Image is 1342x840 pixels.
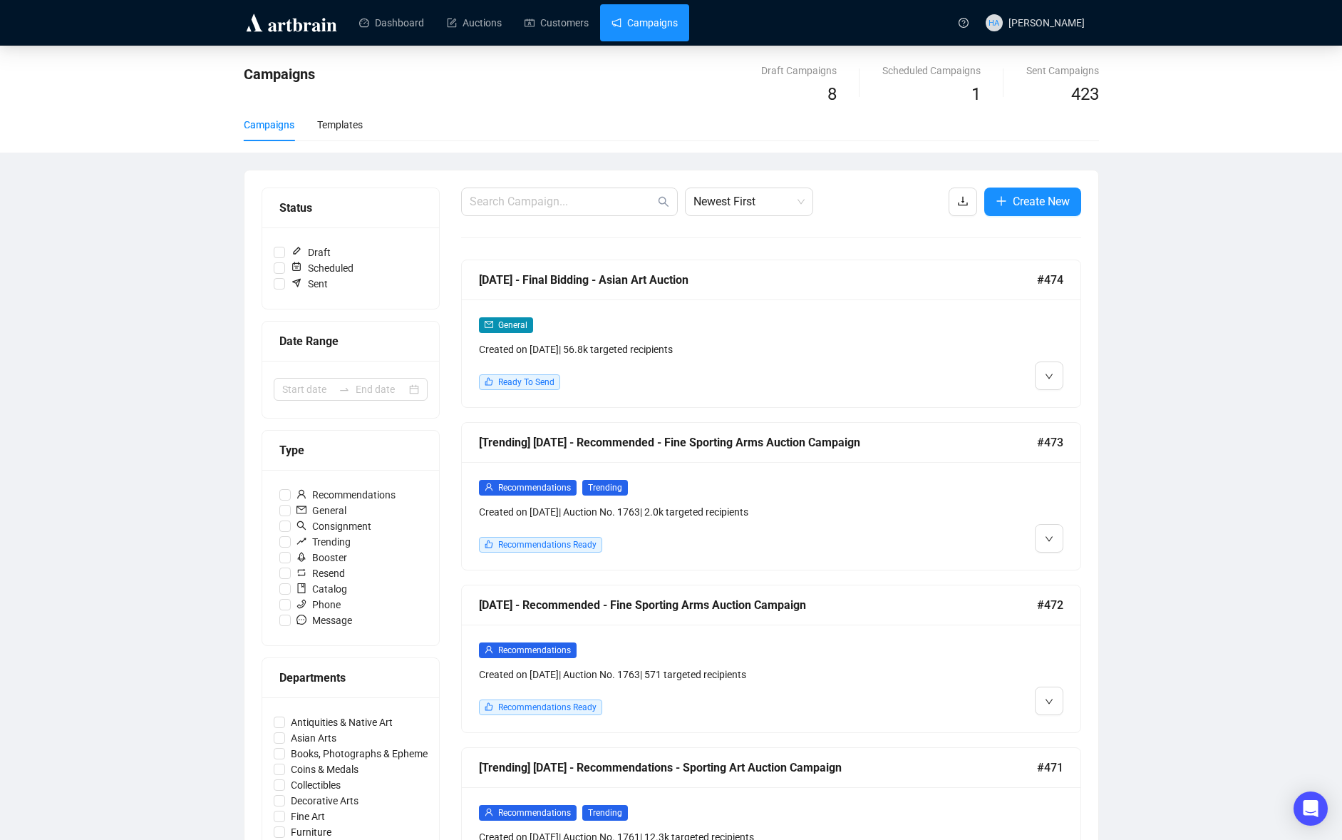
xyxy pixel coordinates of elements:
[498,808,571,818] span: Recommendations
[285,714,398,730] span: Antiquities & Native Art
[285,245,336,260] span: Draft
[498,483,571,493] span: Recommendations
[498,540,597,550] span: Recommendations Ready
[461,260,1081,408] a: [DATE] - Final Bidding - Asian Art Auction#474mailGeneralCreated on [DATE]| 56.8k targeted recipi...
[989,16,999,29] span: HA
[285,276,334,292] span: Sent
[658,196,669,208] span: search
[693,188,805,215] span: Newest First
[1037,434,1063,451] span: #473
[461,422,1081,570] a: [Trending] [DATE] - Recommended - Fine Sporting Arms Auction Campaign#473userRecommendationsTrend...
[356,381,406,397] input: End date
[296,568,306,578] span: retweet
[244,66,315,83] span: Campaigns
[285,809,331,824] span: Fine Art
[296,489,306,499] span: user
[285,777,346,793] span: Collectibles
[1037,271,1063,289] span: #474
[291,613,358,628] span: Message
[296,505,306,515] span: mail
[296,536,306,546] span: rise
[479,667,915,682] div: Created on [DATE] | Auction No. 1763 | 571 targeted recipients
[291,565,351,581] span: Resend
[525,4,589,41] a: Customers
[957,195,969,207] span: download
[285,730,342,746] span: Asian Arts
[498,702,597,712] span: Recommendations Ready
[479,342,915,357] div: Created on [DATE] | 56.8k targeted recipients
[984,188,1081,216] button: Create New
[244,117,294,133] div: Campaigns
[359,4,424,41] a: Dashboard
[485,483,493,491] span: user
[285,746,443,762] span: Books, Photographs & Ephemera
[485,702,493,711] span: like
[498,320,527,330] span: General
[291,597,346,613] span: Phone
[485,645,493,654] span: user
[461,585,1081,733] a: [DATE] - Recommended - Fine Sporting Arms Auction Campaign#472userRecommendationsCreated on [DATE...
[479,759,1037,777] div: [Trending] [DATE] - Recommendations - Sporting Art Auction Campaign
[296,521,306,531] span: search
[244,11,339,34] img: logo
[296,583,306,593] span: book
[1013,193,1070,210] span: Create New
[485,377,493,386] span: like
[479,434,1037,451] div: [Trending] [DATE] - Recommended - Fine Sporting Arms Auction Campaign
[339,384,350,395] span: to
[1045,697,1053,706] span: down
[279,441,422,459] div: Type
[479,596,1037,614] div: [DATE] - Recommended - Fine Sporting Arms Auction Campaign
[1045,372,1053,381] span: down
[996,195,1007,207] span: plus
[498,645,571,655] span: Recommendations
[285,824,337,840] span: Furniture
[470,193,655,210] input: Search Campaign...
[291,487,401,503] span: Recommendations
[291,534,356,550] span: Trending
[1294,792,1328,826] div: Open Intercom Messenger
[1071,84,1099,104] span: 423
[291,581,353,597] span: Catalog
[498,377,554,387] span: Ready To Send
[485,808,493,816] span: user
[1026,63,1099,78] div: Sent Campaigns
[339,384,350,395] span: swap-right
[1045,535,1053,543] span: down
[279,669,422,687] div: Departments
[282,381,333,397] input: Start date
[296,599,306,609] span: phone
[285,793,364,809] span: Decorative Arts
[479,504,915,520] div: Created on [DATE] | Auction No. 1763 | 2.0k targeted recipients
[485,320,493,329] span: mail
[447,4,502,41] a: Auctions
[291,518,377,534] span: Consignment
[827,84,837,104] span: 8
[1037,596,1063,614] span: #472
[279,332,422,350] div: Date Range
[296,552,306,562] span: rocket
[582,480,628,496] span: Trending
[761,63,837,78] div: Draft Campaigns
[971,84,981,104] span: 1
[582,805,628,821] span: Trending
[291,503,352,518] span: General
[317,117,363,133] div: Templates
[959,18,969,28] span: question-circle
[611,4,678,41] a: Campaigns
[291,550,353,565] span: Booster
[285,260,359,276] span: Scheduled
[1008,17,1085,29] span: [PERSON_NAME]
[285,762,364,777] span: Coins & Medals
[296,615,306,625] span: message
[1037,759,1063,777] span: #471
[479,271,1037,289] div: [DATE] - Final Bidding - Asian Art Auction
[485,540,493,548] span: like
[279,199,422,217] div: Status
[882,63,981,78] div: Scheduled Campaigns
